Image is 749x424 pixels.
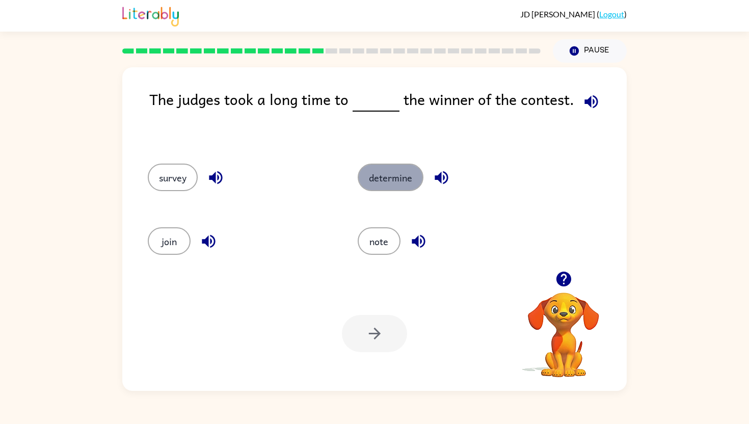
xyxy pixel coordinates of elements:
[553,39,627,63] button: Pause
[149,88,627,143] div: The judges took a long time to the winner of the contest.
[148,227,191,255] button: join
[148,164,198,191] button: survey
[358,227,400,255] button: note
[122,4,179,26] img: Literably
[513,277,614,379] video: Your browser must support playing .mp4 files to use Literably. Please try using another browser.
[358,164,423,191] button: determine
[599,9,624,19] a: Logout
[520,9,627,19] div: ( )
[520,9,597,19] span: JD [PERSON_NAME]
